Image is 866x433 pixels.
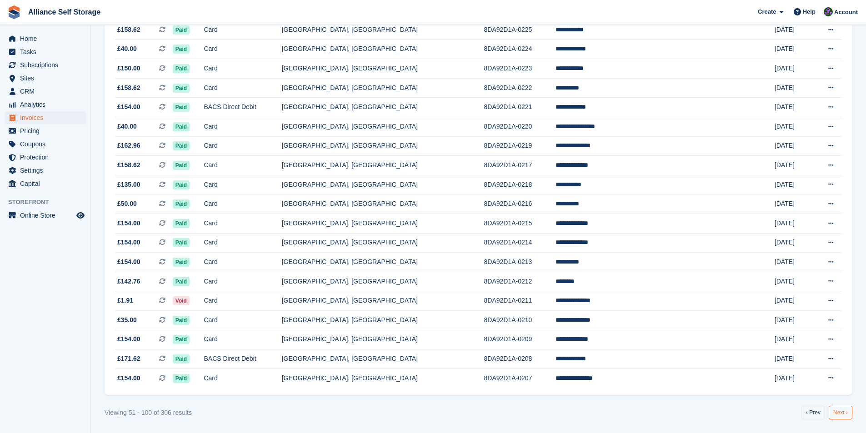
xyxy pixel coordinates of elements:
td: 8DA92D1A-0208 [484,349,555,369]
td: [GEOGRAPHIC_DATA], [GEOGRAPHIC_DATA] [282,117,484,137]
td: 8DA92D1A-0213 [484,253,555,272]
td: 8DA92D1A-0216 [484,194,555,214]
td: Card [204,156,281,175]
span: Paid [173,84,190,93]
div: Domain Overview [36,54,81,60]
td: Card [204,78,281,98]
a: Preview store [75,210,86,221]
a: Next [829,406,852,419]
div: Viewing 51 - 100 of 306 results [105,408,192,418]
td: 8DA92D1A-0221 [484,98,555,117]
span: Paid [173,238,190,247]
td: [DATE] [775,214,813,234]
span: £158.62 [117,25,140,35]
td: [GEOGRAPHIC_DATA], [GEOGRAPHIC_DATA] [282,368,484,388]
span: Create [758,7,776,16]
img: logo_orange.svg [15,15,22,22]
span: Paid [173,277,190,286]
span: £171.62 [117,354,140,363]
td: [GEOGRAPHIC_DATA], [GEOGRAPHIC_DATA] [282,214,484,234]
td: [DATE] [775,253,813,272]
td: [DATE] [775,311,813,330]
span: Settings [20,164,75,177]
div: Keywords by Traffic [102,54,150,60]
td: [GEOGRAPHIC_DATA], [GEOGRAPHIC_DATA] [282,156,484,175]
span: Capital [20,177,75,190]
span: Protection [20,151,75,164]
td: [DATE] [775,59,813,79]
img: website_grey.svg [15,24,22,31]
span: Tasks [20,45,75,58]
td: [DATE] [775,156,813,175]
td: [DATE] [775,98,813,117]
td: [GEOGRAPHIC_DATA], [GEOGRAPHIC_DATA] [282,175,484,194]
td: 8DA92D1A-0207 [484,368,555,388]
span: Analytics [20,98,75,111]
td: 8DA92D1A-0210 [484,311,555,330]
td: [GEOGRAPHIC_DATA], [GEOGRAPHIC_DATA] [282,136,484,156]
span: £154.00 [117,334,140,344]
td: 8DA92D1A-0225 [484,20,555,40]
td: [DATE] [775,194,813,214]
a: menu [5,85,86,98]
a: menu [5,209,86,222]
span: £154.00 [117,238,140,247]
span: Paid [173,354,190,363]
td: [DATE] [775,272,813,291]
td: [GEOGRAPHIC_DATA], [GEOGRAPHIC_DATA] [282,272,484,291]
td: [GEOGRAPHIC_DATA], [GEOGRAPHIC_DATA] [282,98,484,117]
a: menu [5,45,86,58]
td: [GEOGRAPHIC_DATA], [GEOGRAPHIC_DATA] [282,330,484,349]
td: [GEOGRAPHIC_DATA], [GEOGRAPHIC_DATA] [282,349,484,369]
td: [GEOGRAPHIC_DATA], [GEOGRAPHIC_DATA] [282,20,484,40]
td: Card [204,136,281,156]
a: menu [5,111,86,124]
span: £142.76 [117,277,140,286]
td: [GEOGRAPHIC_DATA], [GEOGRAPHIC_DATA] [282,40,484,59]
td: 8DA92D1A-0214 [484,233,555,253]
td: 8DA92D1A-0217 [484,156,555,175]
span: Paid [173,316,190,325]
a: menu [5,72,86,85]
td: [GEOGRAPHIC_DATA], [GEOGRAPHIC_DATA] [282,311,484,330]
td: [DATE] [775,233,813,253]
span: £40.00 [117,122,137,131]
td: BACS Direct Debit [204,98,281,117]
td: [DATE] [775,368,813,388]
a: menu [5,177,86,190]
td: [DATE] [775,40,813,59]
td: 8DA92D1A-0211 [484,291,555,311]
span: £158.62 [117,160,140,170]
div: v 4.0.25 [25,15,45,22]
td: 8DA92D1A-0219 [484,136,555,156]
td: 8DA92D1A-0218 [484,175,555,194]
td: Card [204,253,281,272]
td: [DATE] [775,349,813,369]
a: menu [5,59,86,71]
span: Pricing [20,124,75,137]
nav: Pages [800,406,854,419]
a: menu [5,98,86,111]
span: Paid [173,45,190,54]
td: [DATE] [775,20,813,40]
td: 8DA92D1A-0224 [484,40,555,59]
span: Paid [173,122,190,131]
span: £50.00 [117,199,137,209]
span: Paid [173,141,190,150]
span: £35.00 [117,315,137,325]
span: Paid [173,374,190,383]
span: £40.00 [117,44,137,54]
img: tab_domain_overview_orange.svg [26,53,34,60]
td: Card [204,214,281,234]
span: Paid [173,335,190,344]
span: Paid [173,161,190,170]
span: Paid [173,258,190,267]
span: Paid [173,25,190,35]
td: [DATE] [775,78,813,98]
span: Sites [20,72,75,85]
span: Home [20,32,75,45]
span: £162.96 [117,141,140,150]
td: [DATE] [775,330,813,349]
td: Card [204,59,281,79]
td: [GEOGRAPHIC_DATA], [GEOGRAPHIC_DATA] [282,253,484,272]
